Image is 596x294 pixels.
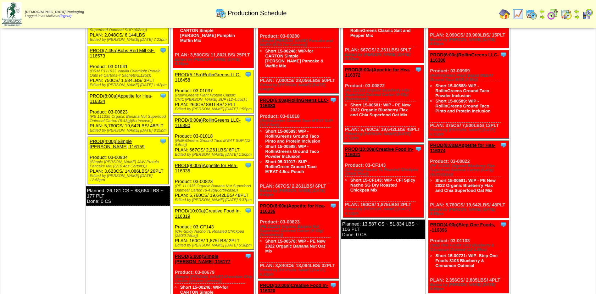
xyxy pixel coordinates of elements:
[2,2,22,26] img: zoroco-logo-small.webp
[430,243,509,252] div: (Step One Foods 5003 Blueberry & Cinnamon Oatmeal (12-1.59oz)
[330,282,337,289] img: Tooltip
[345,88,424,101] div: (PE 111331 Organic Blueberry Flax Superfood Oatmeal Carton (6-43g)(6crtn/case))
[90,174,168,182] div: Edited by [PERSON_NAME] [DATE] 12:58pm
[345,207,424,216] div: Edited by [PERSON_NAME] [DATE] 6:53pm
[345,67,410,78] a: PROD(8:00a)Appetite for Hea-116372
[430,128,509,137] div: Edited by [PERSON_NAME] [DATE] 6:55pm
[90,160,168,168] div: (Simple [PERSON_NAME] JAW Protein Pancake Mix (6/10.4oz Cartons))
[260,189,339,197] div: Edited by [PERSON_NAME] [DATE] 6:49pm
[60,14,72,18] a: (logout)
[512,9,524,20] img: line_graph.gif
[260,203,325,214] a: PROD(8:00a)Appetite for Hea-116336
[265,239,325,254] a: Short 15-00578: WIP - PE New 2022 Organic Banana Nut Oat Mix
[173,161,254,204] div: Product: 03-00823 PLAN: 5,760CS / 19,642LBS / 48PLT
[350,178,415,193] a: Short 15-CF143: WIP - CFI Spicy Nacho SG Dry Roasted Chickpea Mix
[574,9,580,14] img: arrowleft.gif
[175,107,254,111] div: Edited by [PERSON_NAME] [DATE] 1:55pm
[430,38,509,46] div: Edited by [PERSON_NAME] [DATE] 6:54pm
[90,139,145,149] a: PROD(4:00p)Simple [PERSON_NAME]-116159
[25,10,84,18] span: Logged in as Molivera
[245,253,252,260] img: Tooltip
[526,9,537,20] img: calendarprod.gif
[173,116,254,159] div: Product: 03-01018 PLAN: 667CS / 2,261LBS / 6PLT
[582,9,593,20] img: calendarcustomer.gif
[265,144,319,159] a: Short 15-00588: WIP - RollinGreens Ground Taco Powder Inclusion
[428,50,509,139] div: Product: 03-00969 PLAN: 375CS / 7,500LBS / 13PLT
[25,10,84,14] span: [DEMOGRAPHIC_DATA] Packaging
[539,9,545,14] img: arrowleft.gif
[90,48,155,59] a: PROD(7:45a)Bobs Red Mill GF-116573
[330,96,337,104] img: Tooltip
[160,47,167,54] img: Tooltip
[228,10,286,17] span: Production Schedule
[430,143,495,153] a: PROD(8:00a)Appetite for Hea-116374
[561,9,572,20] img: calendarinout.gif
[265,129,320,144] a: Short 15-00589: WIP - RollinGreens Ground Taco Pinto and Protein Inclusion
[343,65,424,143] div: Product: 03-00822 PLAN: 5,760CS / 19,642LBS / 48PLT
[547,9,558,20] img: calendarblend.gif
[499,9,510,20] img: home.gif
[345,146,413,157] a: PROD(10:00a)Creative Food In-116321
[258,201,339,279] div: Product: 03-00823 PLAN: 3,840CS / 13,094LBS / 32PLT
[435,178,496,193] a: Short 15-00581: WIP - PE New 2022 Organic Blueberry Flax and Chia Superfood Oat Mix
[260,224,339,237] div: (PE 111335 Organic Banana Nut Superfood Oatmeal Carton (6-43g)(6crtn/case))
[265,159,317,174] a: Short 05-01017: SUP – RollinGreen Ground Taco M'EAT 4.5oz Pouch
[345,168,424,176] div: (CFI-Spicy Nacho TL Roasted Chickpea (250/0.75oz))
[428,220,509,293] div: Product: 03-01103 PLAN: 2,356CS / 2,805LBS / 4PLT
[173,206,254,250] div: Product: 03-CF143 PLAN: 160CS / 1,875LBS / 2PLT
[330,202,337,209] img: Tooltip
[175,93,254,102] div: (RollinGreens Plant Protein Classic CHIC'[PERSON_NAME] SUP (12-4.5oz) )
[175,184,254,193] div: (PE 111335 Organic Banana Nut Superfood Oatmeal Carton (6-43g)(6crtn/case))
[500,51,507,58] img: Tooltip
[258,96,339,199] div: Product: 03-01018 PLAN: 667CS / 2,261LBS / 6PLT
[88,46,169,89] div: Product: 03-01041 PLAN: 750CS / 1,584LBS / 3PLT
[343,145,424,218] div: Product: 03-CF143 PLAN: 160CS / 1,875LBS / 2PLT
[160,92,167,99] img: Tooltip
[180,23,235,43] a: Short 15-00244: WIP-for CARTON Simple [PERSON_NAME] Pumpkin Muffin Mix
[175,243,254,248] div: Edited by [PERSON_NAME] [DATE] 6:38pm
[175,152,254,157] div: Edited by [PERSON_NAME] [DATE] 1:56pm
[435,99,490,113] a: Short 15-00589: WIP - RollinGreens Ground Taco Pinto and Protein Inclusion
[260,268,339,277] div: Edited by [PERSON_NAME] [DATE] 6:50pm
[430,52,499,63] a: PROD(6:00a)RollinGreens LLC-116388
[435,83,489,98] a: Short 15-00588: WIP - RollinGreens Ground Taco Powder Inclusion
[160,138,167,145] img: Tooltip
[175,57,254,66] div: Edited by [PERSON_NAME] [DATE] 6:36pm
[350,102,411,117] a: Short 15-00581: WIP - PE New 2022 Organic Blueberry Flax and Chia Superfood Oat Mix
[90,115,168,123] div: (PE 111335 Organic Banana Nut Superfood Oatmeal Carton (6-43g)(6crtn/case))
[430,283,509,291] div: Edited by [PERSON_NAME] [DATE] 6:56pm
[435,253,497,268] a: Short 15-00721: WIP- Step One Foods 8103 Blueberry & Cinnamon Oatmeal
[430,222,495,233] a: PROD(4:00p)Step One Foods, -116396
[175,72,241,83] a: PROD(5:15a)RollinGreens LLC-116458
[245,162,252,169] img: Tooltip
[88,91,169,135] div: Product: 03-00823 PLAN: 5,760CS / 19,642LBS / 48PLT
[90,83,168,87] div: Edited by [PERSON_NAME] [DATE] 1:42pm
[260,283,328,293] a: PROD(10:00a)Creative Food In-116320
[260,119,339,127] div: (RollinGreens Ground Taco M'EAT SUP (12-4.5oz))
[341,220,425,239] div: Planned: 13,587 CS ~ 51,834 LBS ~ 106 PLT Done: 0 CS
[215,7,227,19] img: calendarprod.gif
[265,49,324,68] a: Short 15-00248: WIP-for CARTON Simple [PERSON_NAME] Pancake & Waffle Mix
[415,66,422,73] img: Tooltip
[175,163,238,173] a: PROD(8:00a)Appetite for Hea-116335
[260,98,329,108] a: PROD(6:00a)RollinGreens LLC-116383
[245,116,252,123] img: Tooltip
[260,39,339,47] div: (Simple [PERSON_NAME] Pancake and Waffle (6/10.7oz Cartons))
[86,186,170,206] div: Planned: 26,181 CS ~ 88,664 LBS ~ 177 PLT Done: 0 CS
[574,14,580,20] img: arrowright.gif
[88,137,169,184] div: Product: 03-00904 PLAN: 3,623CS / 14,086LBS / 26PLT
[539,14,545,20] img: arrowright.gif
[245,71,252,78] img: Tooltip
[500,142,507,149] img: Tooltip
[175,229,254,238] div: (CFI-Spicy Nacho TL Roasted Chickpea (250/0.75oz))
[345,132,424,140] div: Edited by [PERSON_NAME] [DATE] 6:52pm
[90,38,168,42] div: Edited by [PERSON_NAME] [DATE] 7:23pm
[175,254,230,264] a: PROD(5:00p)Simple [PERSON_NAME]-116177
[258,16,339,94] div: Product: 03-00280 PLAN: 7,000CS / 28,056LBS / 50PLT
[175,139,254,147] div: (RollinGreens Ground Taco M'EAT SUP (12-4.5oz))
[428,141,509,218] div: Product: 03-00822 PLAN: 5,760CS / 19,642LBS / 48PLT
[430,164,509,177] div: (PE 111331 Organic Blueberry Flax Superfood Oatmeal Carton (6-43g)(6crtn/case))
[415,145,422,152] img: Tooltip
[175,198,254,202] div: Edited by [PERSON_NAME] [DATE] 6:37pm
[90,93,152,104] a: PROD(8:00a)Appetite for Hea-116334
